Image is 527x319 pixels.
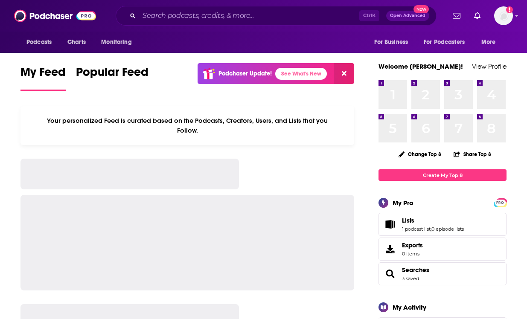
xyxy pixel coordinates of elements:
button: open menu [20,34,63,50]
div: My Activity [393,303,426,311]
span: Searches [379,262,507,285]
button: Show profile menu [494,6,513,25]
svg: Add a profile image [506,6,513,13]
span: For Business [374,36,408,48]
span: 0 items [402,251,423,257]
a: Charts [62,34,91,50]
a: Exports [379,238,507,261]
span: Popular Feed [76,65,148,84]
span: Logged in as JohnJMudgett [494,6,513,25]
a: 1 podcast list [402,226,431,232]
a: Searches [381,268,399,280]
a: Lists [381,218,399,230]
span: Exports [381,243,399,255]
a: PRO [495,199,505,206]
span: Exports [402,241,423,249]
a: Welcome [PERSON_NAME]! [379,62,463,70]
button: open menu [368,34,419,50]
span: Charts [67,36,86,48]
a: 0 episode lists [431,226,464,232]
a: See What's New [275,68,327,80]
a: Create My Top 8 [379,169,507,181]
button: open menu [418,34,477,50]
span: Podcasts [26,36,52,48]
span: Ctrl K [359,10,379,21]
span: New [413,5,429,13]
input: Search podcasts, credits, & more... [139,9,359,23]
a: Searches [402,266,429,274]
a: 3 saved [402,275,419,281]
a: View Profile [472,62,507,70]
div: Search podcasts, credits, & more... [116,6,437,26]
button: Change Top 8 [393,149,446,159]
a: Lists [402,217,464,224]
span: More [481,36,496,48]
p: Podchaser Update! [218,70,272,77]
span: , [431,226,431,232]
span: PRO [495,200,505,206]
img: User Profile [494,6,513,25]
span: Lists [402,217,414,224]
button: open menu [475,34,507,50]
div: Your personalized Feed is curated based on the Podcasts, Creators, Users, and Lists that you Follow. [20,106,354,145]
img: Podchaser - Follow, Share and Rate Podcasts [14,8,96,24]
button: open menu [95,34,143,50]
span: Lists [379,213,507,236]
div: My Pro [393,199,413,207]
span: For Podcasters [424,36,465,48]
span: Open Advanced [390,14,425,18]
a: Popular Feed [76,65,148,91]
span: Monitoring [101,36,131,48]
a: Show notifications dropdown [471,9,484,23]
a: Show notifications dropdown [449,9,464,23]
button: Open AdvancedNew [386,11,429,21]
a: My Feed [20,65,66,91]
button: Share Top 8 [453,146,492,162]
span: My Feed [20,65,66,84]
